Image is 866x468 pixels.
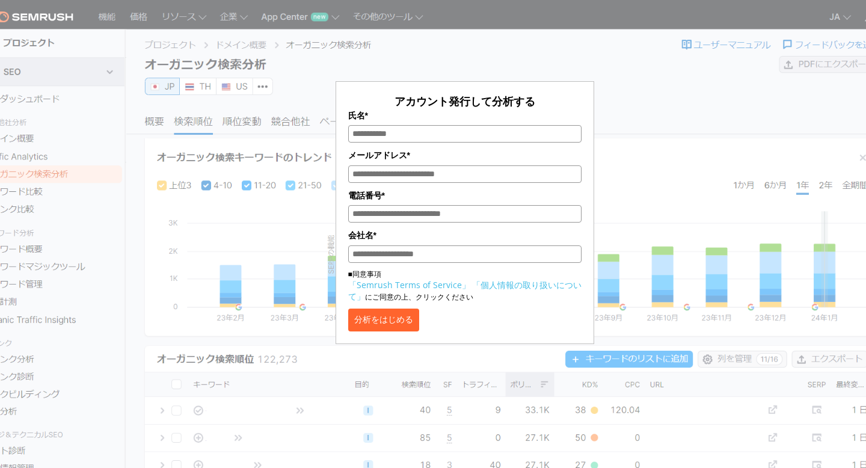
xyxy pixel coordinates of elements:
[395,94,535,108] span: アカウント発行して分析する
[348,279,470,291] a: 「Semrush Terms of Service」
[348,189,582,202] label: 電話番号*
[348,269,582,303] p: ■同意事項 にご同意の上、クリックください
[348,309,419,331] button: 分析をはじめる
[348,149,582,162] label: メールアドレス*
[348,279,582,302] a: 「個人情報の取り扱いについて」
